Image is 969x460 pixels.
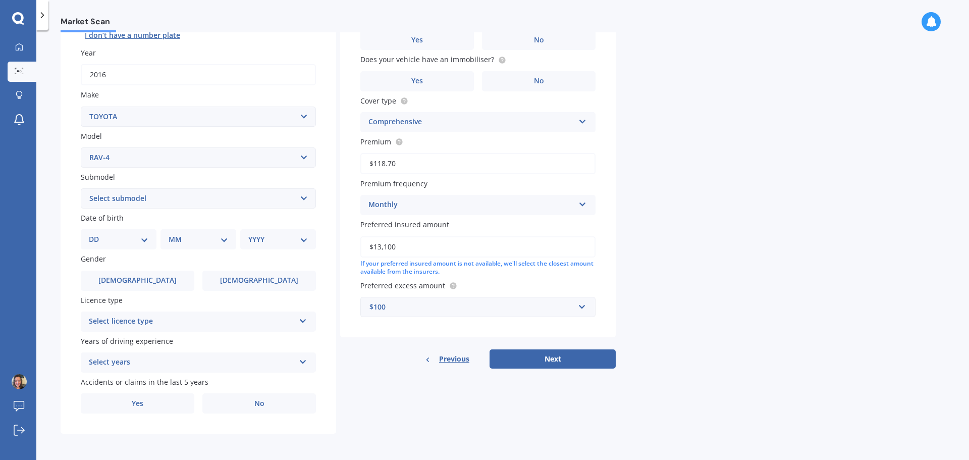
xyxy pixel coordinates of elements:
[360,220,449,230] span: Preferred insured amount
[81,295,123,305] span: Licence type
[81,213,124,223] span: Date of birth
[81,64,316,85] input: YYYY
[220,276,298,285] span: [DEMOGRAPHIC_DATA]
[81,377,208,387] span: Accidents or claims in the last 5 years
[411,36,423,44] span: Yes
[368,116,574,128] div: Comprehensive
[411,77,423,85] span: Yes
[534,77,544,85] span: No
[89,356,295,369] div: Select years
[439,351,469,367] span: Previous
[368,199,574,211] div: Monthly
[360,236,596,258] input: Enter amount
[81,48,96,58] span: Year
[360,55,494,65] span: Does your vehicle have an immobiliser?
[81,131,102,141] span: Model
[81,254,106,264] span: Gender
[61,17,116,30] span: Market Scan
[132,399,143,408] span: Yes
[89,316,295,328] div: Select licence type
[81,336,173,346] span: Years of driving experience
[360,96,396,106] span: Cover type
[534,36,544,44] span: No
[81,27,184,43] button: I don’t have a number plate
[254,399,264,408] span: No
[360,179,427,188] span: Premium frequency
[369,301,574,313] div: $100
[81,172,115,182] span: Submodel
[360,281,445,290] span: Preferred excess amount
[360,137,391,146] span: Premium
[360,260,596,277] div: If your preferred insured amount is not available, we'll select the closest amount available from...
[490,349,616,369] button: Next
[360,153,596,174] input: Enter premium
[98,276,177,285] span: [DEMOGRAPHIC_DATA]
[12,374,27,389] img: ACg8ocLkvR0OXeesHIfiV3k5i1uJQ8-Vn_dqKVIb5dA9S4nwgjeLyHenmw=s96-c
[81,90,99,100] span: Make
